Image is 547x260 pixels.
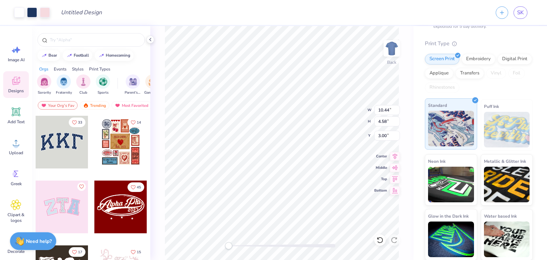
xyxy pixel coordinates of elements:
span: Neon Ink [428,157,446,165]
div: filter for Parent's Weekend [125,74,141,95]
img: trend_line.gif [99,53,104,58]
img: Puff Ink [484,112,530,147]
div: Rhinestones [425,82,459,93]
div: filter for Game Day [144,74,161,95]
button: Like [127,182,144,192]
span: Sports [98,90,109,95]
button: filter button [37,74,51,95]
span: Metallic & Glitter Ink [484,157,526,165]
span: 33 [78,121,82,124]
button: football [63,50,92,61]
span: SK [517,9,524,17]
img: trending.gif [83,103,89,108]
img: Metallic & Glitter Ink [484,167,530,202]
div: Styles [72,66,84,72]
span: Water based Ink [484,212,517,220]
span: Club [79,90,87,95]
div: Orgs [39,66,48,72]
div: Accessibility label [225,242,232,249]
button: filter button [125,74,141,95]
img: Club Image [79,78,87,86]
span: Greek [11,181,22,187]
span: 17 [78,250,82,254]
img: Fraternity Image [60,78,68,86]
img: Neon Ink [428,167,474,202]
span: 14 [137,121,141,124]
span: Bottom [374,188,387,193]
span: Designs [8,88,24,94]
div: Applique [425,68,453,79]
span: Add Text [7,119,25,125]
img: Standard [428,111,474,146]
span: Puff Ink [484,103,499,110]
div: bear [48,53,57,57]
span: Clipart & logos [4,212,28,223]
button: Like [77,182,86,191]
button: Like [127,247,144,257]
div: football [74,53,89,57]
button: filter button [96,74,110,95]
a: SK [514,6,527,19]
input: Try "Alpha" [49,36,140,43]
button: filter button [76,74,90,95]
div: homecoming [106,53,130,57]
button: Like [127,118,144,127]
div: Digital Print [497,54,532,64]
div: Embroidery [462,54,495,64]
span: Center [374,154,387,159]
strong: Need help? [26,238,52,245]
span: Fraternity [56,90,72,95]
div: Vinyl [486,68,506,79]
img: Sorority Image [40,78,48,86]
img: Game Day Image [149,78,157,86]
button: filter button [56,74,72,95]
span: Game Day [144,90,161,95]
span: 15 [137,250,141,254]
div: Transfers [455,68,484,79]
div: Screen Print [425,54,459,64]
img: Back [385,41,399,56]
div: filter for Sorority [37,74,51,95]
button: bear [37,50,60,61]
div: Trending [80,101,109,110]
div: filter for Club [76,74,90,95]
span: Glow in the Dark Ink [428,212,469,220]
span: Standard [428,102,447,109]
div: Events [54,66,67,72]
img: most_fav.gif [41,103,47,108]
span: Top [374,176,387,182]
button: homecoming [95,50,134,61]
img: Glow in the Dark Ink [428,222,474,257]
input: Untitled Design [55,5,108,20]
span: Upload [9,150,23,156]
div: filter for Sports [96,74,110,95]
div: Print Type [425,40,533,48]
button: Like [69,118,85,127]
span: 45 [137,186,141,189]
span: Decorate [7,249,25,254]
span: Image AI [8,57,25,63]
img: Water based Ink [484,222,530,257]
div: filter for Fraternity [56,74,72,95]
img: most_fav.gif [115,103,120,108]
img: Parent's Weekend Image [129,78,137,86]
div: Most Favorited [111,101,152,110]
button: filter button [144,74,161,95]
span: Middle [374,165,387,171]
img: Sports Image [99,78,107,86]
span: Sorority [38,90,51,95]
span: Parent's Weekend [125,90,141,95]
div: Foil [508,68,525,79]
img: trend_line.gif [41,53,47,58]
img: trend_line.gif [67,53,72,58]
div: Print Types [89,66,110,72]
button: Like [69,247,85,257]
div: Your Org's Fav [38,101,78,110]
div: Back [387,59,396,66]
